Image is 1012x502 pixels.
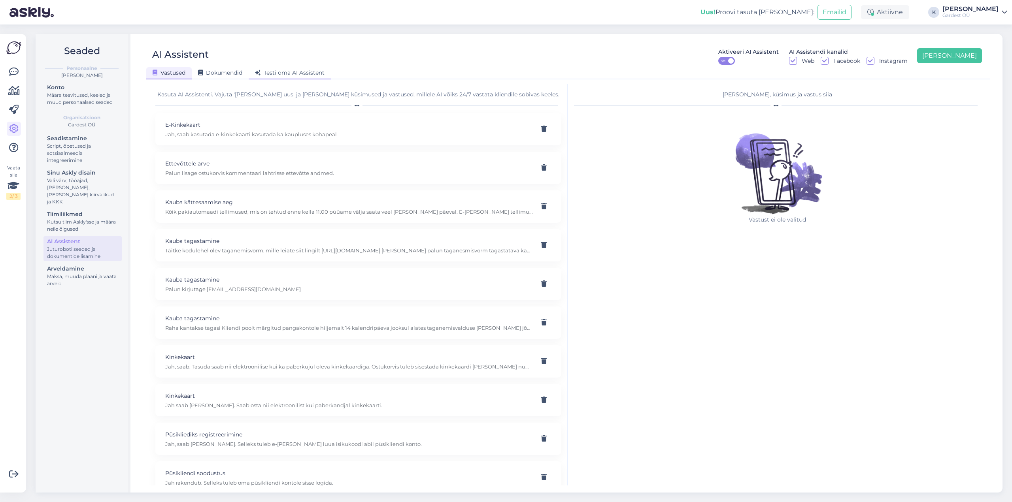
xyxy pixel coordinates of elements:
[942,6,1007,19] a: [PERSON_NAME]Gardest OÜ
[155,461,561,494] div: Püsikliendi soodustusJah rakendub. Selleks tuleb oma püsikliendi kontole sisse logida.
[47,134,118,143] div: Seadistamine
[47,237,118,246] div: AI Assistent
[47,83,118,92] div: Konto
[165,440,532,447] p: Jah, saab [PERSON_NAME]. Selleks tuleb e-[PERSON_NAME] luua isikukoodi abil püsikliendi konto.
[165,479,532,486] p: Jah rakendub. Selleks tuleb oma püsikliendi kontole sisse logida.
[155,229,561,261] div: Kauba tagastamineTäitke kodulehel olev taganemisvorm, mille leiate siit lingilt [URL][DOMAIN_NAME...
[165,198,532,207] p: Kauba kättesaamise aeg
[255,69,325,76] span: Testi oma AI Assistent
[43,263,122,288] a: ArveldamineMaksa, muuda plaani ja vaata arveid
[719,57,728,64] span: ON
[47,246,118,260] div: Juturoboti seaded ja dokumentide lisamine
[155,90,561,99] div: Kasuta AI Assistenti. Vajuta '[PERSON_NAME] uus' ja [PERSON_NAME] küsimused ja vastused, millele ...
[42,43,122,58] h2: Seaded
[155,345,561,378] div: KinkekaartJah, saab. Tasuda saab nii elektroonilise kui ka paberkujul oleva kinkekaardiga. Ostuko...
[165,208,532,215] p: Kõik pakiautomaadi tellimused, mis on tehtud enne kella 11:00 püüame välja saata veel [PERSON_NAM...
[574,90,981,99] div: [PERSON_NAME], küsimus ja vastus siia
[66,65,97,72] b: Personaalne
[165,169,532,177] p: Palun lisage ostukorvis kommentaari lahtrisse ettevõtte andmed.
[928,7,939,18] div: K
[43,133,122,165] a: SeadistamineScript, õpetused ja sotsiaalmeedia integreerimine
[942,6,999,12] div: [PERSON_NAME]
[47,177,118,205] div: Vali värv, tööajad, [PERSON_NAME], [PERSON_NAME] kiirvalikud ja KKK
[43,236,122,261] a: AI AssistentJuturoboti seaded ja dokumentide lisamine
[155,152,561,184] div: Ettevõttele arvePalun lisage ostukorvis kommentaari lahtrisse ettevõtte andmed.
[6,164,21,200] div: Vaata siia
[917,48,982,63] button: [PERSON_NAME]
[155,306,561,339] div: Kauba tagastamineRaha kantakse tagasi Kliendi poolt märgitud pangakontole hiljemalt 14 kalendripä...
[700,8,814,17] div: Proovi tasuta [PERSON_NAME]:
[165,131,532,138] p: Jah, saab kasutada e-kinkekaarti kasutada ka kaupluses kohapeal
[42,121,122,128] div: Gardest OÜ
[47,92,118,106] div: Määra teavitused, keeled ja muud personaalsed seaded
[165,353,532,361] p: Kinkekaart
[155,268,561,300] div: Kauba tagastaminePalun kirjutage [EMAIL_ADDRESS][DOMAIN_NAME]
[942,12,999,19] div: Gardest OÜ
[726,216,829,224] p: Vastust ei ole valitud
[165,402,532,409] p: Jah saab [PERSON_NAME]. Saab osta nii elektroonilist kui paberkandjal kinkekaarti.
[700,8,716,16] b: Uus!
[165,391,532,400] p: Kinkekaart
[165,247,532,254] p: Täitke kodulehel olev taganemisvorm, mille leiate siit lingilt [URL][DOMAIN_NAME] [PERSON_NAME] p...
[718,48,779,56] div: Aktiveeri AI Assistent
[789,48,848,56] div: AI Assistendi kanalid
[165,469,532,478] p: Püsikliendi soodustus
[153,69,185,76] span: Vastused
[165,314,532,323] p: Kauba tagastamine
[47,273,118,287] div: Maksa, muuda plaani ja vaata arveid
[165,286,532,293] p: Palun kirjutage [EMAIL_ADDRESS][DOMAIN_NAME]
[165,324,532,331] p: Raha kantakse tagasi Kliendi poolt märgitud pangakontole hiljemalt 14 kalendripäeva jooksul alate...
[47,143,118,164] div: Script, õpetused ja sotsiaalmeedia integreerimine
[43,82,122,107] a: KontoMäära teavitused, keeled ja muud personaalsed seaded
[165,275,532,284] p: Kauba tagastamine
[155,384,561,416] div: KinkekaartJah saab [PERSON_NAME]. Saab osta nii elektroonilist kui paberkandjal kinkekaarti.
[47,169,118,177] div: Sinu Askly disain
[165,120,532,129] p: E-Kinkekaart
[47,210,118,218] div: Tiimiliikmed
[42,72,122,79] div: [PERSON_NAME]
[829,57,860,65] label: Facebook
[43,209,122,234] a: TiimiliikmedKutsu tiim Askly'sse ja määra neile õigused
[726,113,829,216] img: No qna
[165,159,532,168] p: Ettevõttele arve
[861,5,909,19] div: Aktiivne
[43,167,122,207] a: Sinu Askly disainVali värv, tööajad, [PERSON_NAME], [PERSON_NAME] kiirvalikud ja KKK
[155,423,561,455] div: Püsikliediks registreerimineJah, saab [PERSON_NAME]. Selleks tuleb e-[PERSON_NAME] luua isikukood...
[152,47,209,65] div: AI Assistent
[797,57,814,65] label: Web
[874,57,908,65] label: Instagram
[63,114,100,121] b: Organisatsioon
[6,40,21,55] img: Askly Logo
[155,190,561,223] div: Kauba kättesaamise aegKõik pakiautomaadi tellimused, mis on tehtud enne kella 11:00 püüame välja ...
[198,69,242,76] span: Dokumendid
[165,430,532,439] p: Püsikliediks registreerimine
[6,193,21,200] div: 2 / 3
[47,218,118,233] div: Kutsu tiim Askly'sse ja määra neile õigused
[47,265,118,273] div: Arveldamine
[818,5,852,20] button: Emailid
[165,237,532,245] p: Kauba tagastamine
[165,363,532,370] p: Jah, saab. Tasuda saab nii elektroonilise kui ka paberkujul oleva kinkekaardiga. Ostukorvis tuleb...
[155,113,561,145] div: E-KinkekaartJah, saab kasutada e-kinkekaarti kasutada ka kaupluses kohapeal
